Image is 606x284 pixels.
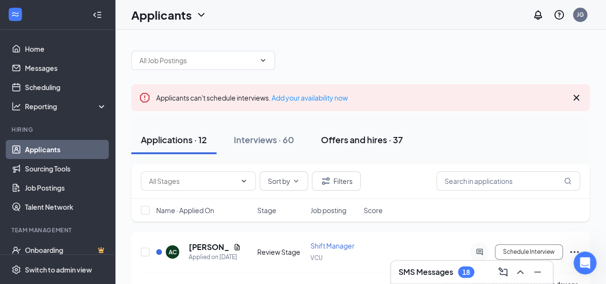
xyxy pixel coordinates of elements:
h5: [PERSON_NAME] [189,242,229,252]
button: Filter Filters [312,171,361,191]
svg: ChevronDown [259,57,267,64]
svg: ActiveChat [474,248,485,256]
svg: ChevronDown [240,177,248,185]
span: Stage [257,205,276,215]
button: ComposeMessage [495,264,511,280]
a: Messages [25,58,107,78]
a: Talent Network [25,197,107,216]
input: All Job Postings [139,55,255,66]
svg: Cross [571,92,582,103]
span: VCU [310,254,322,261]
span: Score [364,205,383,215]
a: OnboardingCrown [25,240,107,260]
div: Switch to admin view [25,265,92,274]
svg: ComposeMessage [497,266,509,278]
svg: ChevronUp [515,266,526,278]
svg: Filter [320,175,332,187]
a: Add your availability now [272,93,348,102]
svg: WorkstreamLogo [11,10,20,19]
button: Schedule Interview [495,244,563,260]
button: Sort byChevronDown [260,171,308,191]
h1: Applicants [131,7,192,23]
a: Home [25,39,107,58]
span: Shift Manager [310,241,354,250]
a: Scheduling [25,78,107,97]
div: Interviews · 60 [234,134,294,146]
svg: Collapse [92,10,102,20]
a: Job Postings [25,178,107,197]
svg: Minimize [532,266,543,278]
div: Offers and hires · 37 [321,134,403,146]
div: Review Stage [257,247,305,257]
div: Team Management [11,226,105,234]
svg: Notifications [532,9,544,21]
span: Job posting [310,205,346,215]
button: ChevronUp [513,264,528,280]
svg: MagnifyingGlass [564,177,572,185]
span: Sort by [268,178,290,184]
svg: Ellipses [569,246,580,258]
div: Applied on [DATE] [189,252,241,262]
svg: Error [139,92,150,103]
iframe: Intercom live chat [573,251,596,274]
svg: QuestionInfo [553,9,565,21]
svg: Analysis [11,102,21,111]
svg: Document [233,243,241,251]
span: Name · Applied On [156,205,214,215]
div: Hiring [11,125,105,134]
svg: ChevronDown [195,9,207,21]
button: Minimize [530,264,545,280]
span: Applicants can't schedule interviews. [156,93,348,102]
input: Search in applications [436,171,580,191]
svg: Settings [11,265,21,274]
a: Applicants [25,140,107,159]
div: JG [577,11,584,19]
div: AC [169,248,177,256]
a: Sourcing Tools [25,159,107,178]
div: 18 [462,268,470,276]
h3: SMS Messages [399,267,453,277]
div: Applications · 12 [141,134,207,146]
input: All Stages [149,176,236,186]
div: Reporting [25,102,107,111]
svg: ChevronDown [292,177,300,185]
